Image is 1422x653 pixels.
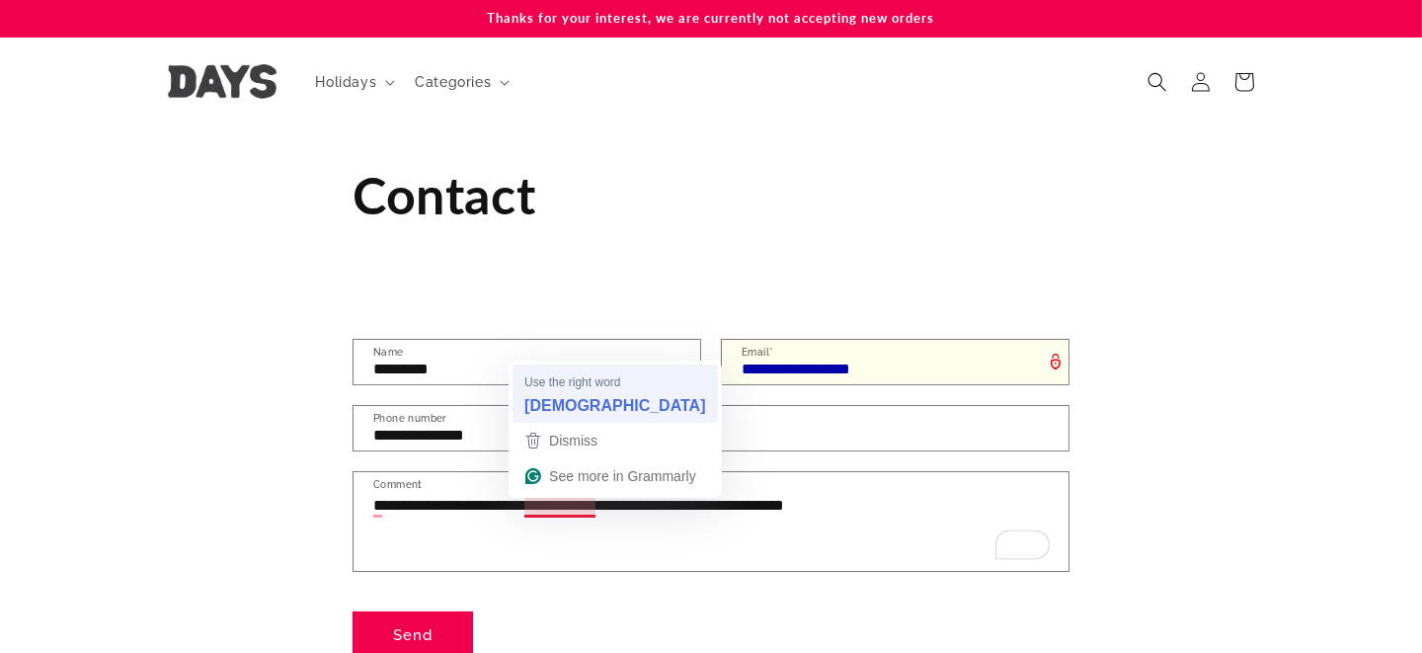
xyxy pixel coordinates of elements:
span: Holidays [316,73,377,91]
span: Categories [415,73,491,91]
summary: Search [1136,60,1179,104]
summary: Holidays [304,61,404,103]
textarea: To enrich screen reader interactions, please activate Accessibility in Grammarly extension settings [354,472,1068,571]
img: Days United [168,64,276,99]
summary: Categories [403,61,517,103]
h1: Contact [353,162,1069,229]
